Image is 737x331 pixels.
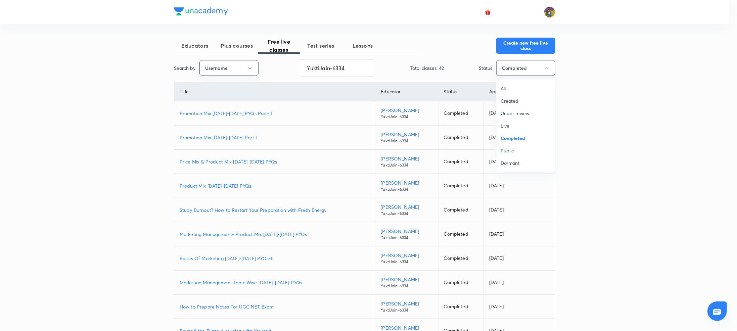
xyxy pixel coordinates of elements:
span: Completed [501,135,551,142]
span: All [501,85,551,92]
span: Dormant [501,159,551,167]
span: Public [501,147,551,154]
span: Live [501,122,551,129]
span: Under review [501,110,551,117]
span: Created [501,97,551,104]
